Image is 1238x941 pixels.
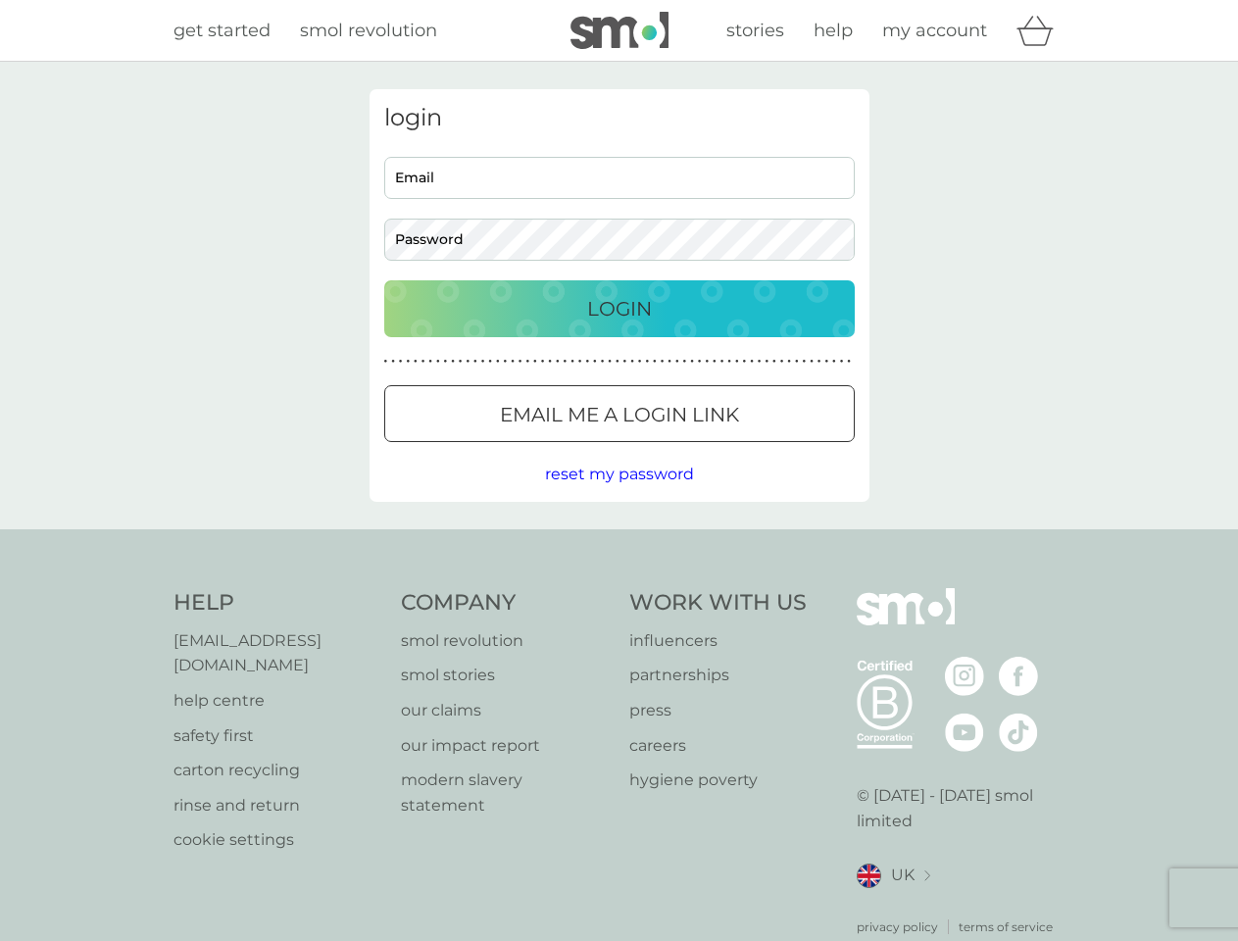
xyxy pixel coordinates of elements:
[384,104,855,132] h3: login
[593,357,597,367] p: ●
[608,357,612,367] p: ●
[630,357,634,367] p: ●
[444,357,448,367] p: ●
[683,357,687,367] p: ●
[578,357,582,367] p: ●
[545,465,694,483] span: reset my password
[173,827,382,853] a: cookie settings
[824,357,828,367] p: ●
[629,663,807,688] a: partnerships
[496,357,500,367] p: ●
[391,357,395,367] p: ●
[466,357,470,367] p: ●
[814,17,853,45] a: help
[406,357,410,367] p: ●
[787,357,791,367] p: ●
[795,357,799,367] p: ●
[629,628,807,654] p: influencers
[698,357,702,367] p: ●
[882,17,987,45] a: my account
[564,357,568,367] p: ●
[399,357,403,367] p: ●
[675,357,679,367] p: ●
[765,357,768,367] p: ●
[629,768,807,793] a: hygiene poverty
[999,713,1038,752] img: visit the smol Tiktok page
[832,357,836,367] p: ●
[638,357,642,367] p: ●
[481,357,485,367] p: ●
[414,357,418,367] p: ●
[401,698,610,723] a: our claims
[758,357,762,367] p: ●
[548,357,552,367] p: ●
[645,357,649,367] p: ●
[726,20,784,41] span: stories
[750,357,754,367] p: ●
[500,399,739,430] p: Email me a login link
[891,863,915,888] span: UK
[690,357,694,367] p: ●
[772,357,776,367] p: ●
[401,588,610,619] h4: Company
[173,758,382,783] a: carton recycling
[473,357,477,367] p: ●
[653,357,657,367] p: ●
[421,357,425,367] p: ●
[814,20,853,41] span: help
[720,357,724,367] p: ●
[173,628,382,678] p: [EMAIL_ADDRESS][DOMAIN_NAME]
[459,357,463,367] p: ●
[780,357,784,367] p: ●
[857,917,938,936] p: privacy policy
[401,628,610,654] p: smol revolution
[999,657,1038,696] img: visit the smol Facebook page
[488,357,492,367] p: ●
[525,357,529,367] p: ●
[436,357,440,367] p: ●
[300,17,437,45] a: smol revolution
[173,793,382,818] a: rinse and return
[629,698,807,723] a: press
[735,357,739,367] p: ●
[173,20,271,41] span: get started
[601,357,605,367] p: ●
[1016,11,1065,50] div: basket
[882,20,987,41] span: my account
[585,357,589,367] p: ●
[959,917,1053,936] p: terms of service
[451,357,455,367] p: ●
[556,357,560,367] p: ●
[945,657,984,696] img: visit the smol Instagram page
[401,733,610,759] a: our impact report
[743,357,747,367] p: ●
[428,357,432,367] p: ●
[173,588,382,619] h4: Help
[173,723,382,749] a: safety first
[727,357,731,367] p: ●
[401,768,610,817] a: modern slavery statement
[629,733,807,759] a: careers
[661,357,665,367] p: ●
[533,357,537,367] p: ●
[705,357,709,367] p: ●
[803,357,807,367] p: ●
[570,12,669,49] img: smol
[384,385,855,442] button: Email me a login link
[924,870,930,881] img: select a new location
[504,357,508,367] p: ●
[173,688,382,714] a: help centre
[401,663,610,688] a: smol stories
[587,293,652,324] p: Login
[519,357,522,367] p: ●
